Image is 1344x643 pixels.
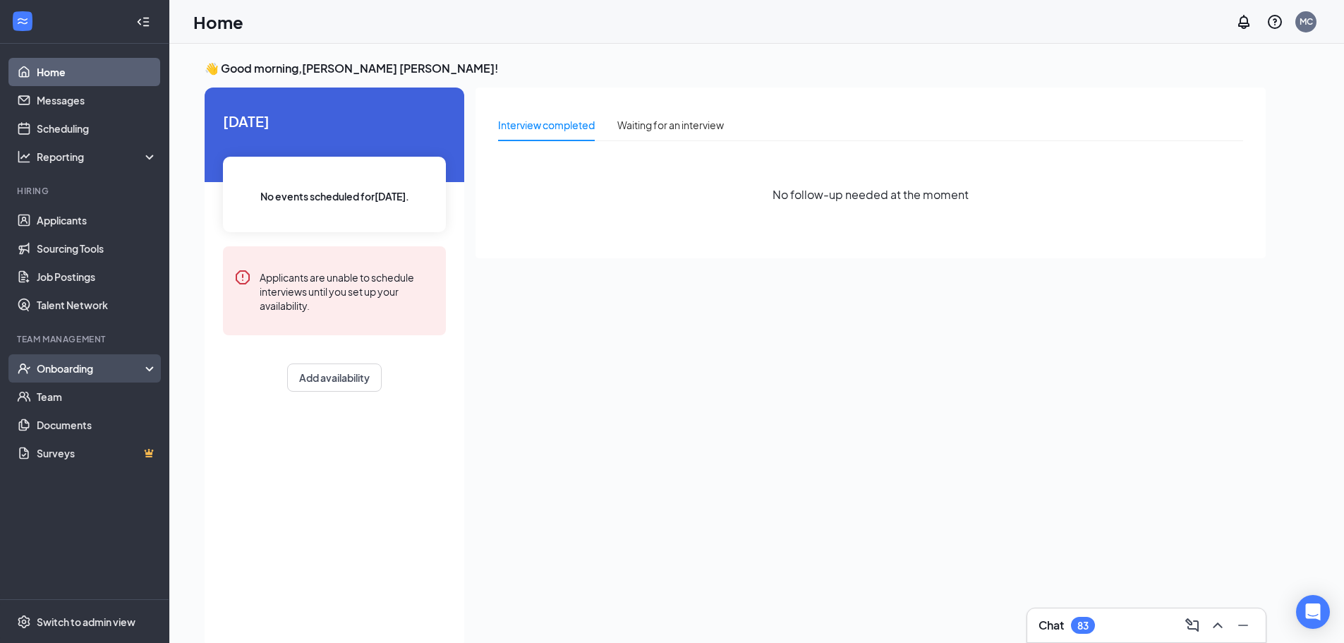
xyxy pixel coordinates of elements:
div: Onboarding [37,361,145,375]
a: Messages [37,86,157,114]
div: Open Intercom Messenger [1296,595,1330,629]
a: Team [37,383,157,411]
h3: 👋 Good morning, [PERSON_NAME] [PERSON_NAME] ! [205,61,1266,76]
button: Add availability [287,363,382,392]
svg: WorkstreamLogo [16,14,30,28]
svg: Notifications [1235,13,1252,30]
div: Reporting [37,150,158,164]
svg: ChevronUp [1209,617,1226,634]
div: Interview completed [498,117,595,133]
a: Home [37,58,157,86]
span: No events scheduled for [DATE] . [260,188,409,204]
div: Hiring [17,185,155,197]
svg: UserCheck [17,361,31,375]
button: ChevronUp [1206,614,1229,637]
div: 83 [1077,620,1089,632]
svg: Minimize [1235,617,1252,634]
button: ComposeMessage [1181,614,1204,637]
svg: Settings [17,615,31,629]
a: Scheduling [37,114,157,143]
a: Sourcing Tools [37,234,157,263]
a: Talent Network [37,291,157,319]
svg: Analysis [17,150,31,164]
h3: Chat [1039,618,1064,633]
span: [DATE] [223,110,446,132]
div: Switch to admin view [37,615,135,629]
a: SurveysCrown [37,439,157,467]
svg: ComposeMessage [1184,617,1201,634]
div: MC [1300,16,1313,28]
svg: Error [234,269,251,286]
button: Minimize [1232,614,1254,637]
h1: Home [193,10,243,34]
a: Job Postings [37,263,157,291]
svg: QuestionInfo [1266,13,1283,30]
div: Applicants are unable to schedule interviews until you set up your availability. [260,269,435,313]
span: No follow-up needed at the moment [773,186,969,203]
div: Waiting for an interview [617,117,724,133]
svg: Collapse [136,15,150,29]
div: Team Management [17,333,155,345]
a: Applicants [37,206,157,234]
a: Documents [37,411,157,439]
